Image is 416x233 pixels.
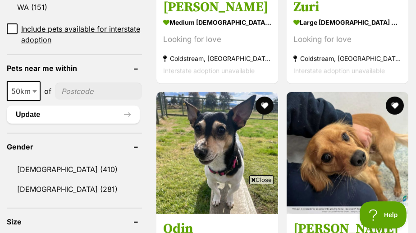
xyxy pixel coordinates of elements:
img: Odin - Jack Russell Terrier Dog [156,92,278,214]
button: favourite [256,97,274,115]
header: Gender [7,143,142,151]
span: 50km [8,85,40,98]
header: Size [7,218,142,226]
span: Interstate adoption unavailable [163,67,255,75]
span: Interstate adoption unavailable [293,67,385,75]
span: 50km [7,81,41,101]
strong: medium [DEMOGRAPHIC_DATA] Dog [163,16,271,29]
div: Looking for love [293,33,402,46]
a: Include pets available for interstate adoption [7,23,142,45]
span: Close [249,175,274,184]
span: Include pets available for interstate adoption [21,23,142,45]
iframe: Help Scout Beacon - Open [360,201,407,228]
header: Pets near me within [7,64,142,72]
a: [DEMOGRAPHIC_DATA] (281) [7,180,142,199]
button: favourite [386,97,404,115]
strong: Coldstream, [GEOGRAPHIC_DATA] [163,52,271,65]
iframe: Advertisement [44,188,372,228]
button: Update [7,106,140,124]
span: of [44,86,51,97]
strong: large [DEMOGRAPHIC_DATA] Dog [293,16,402,29]
strong: Coldstream, [GEOGRAPHIC_DATA] [293,52,402,65]
div: Looking for love [163,33,271,46]
input: postcode [55,83,142,100]
a: [DEMOGRAPHIC_DATA] (410) [7,160,142,179]
img: Henry - Cavalier King Charles Spaniel Dog [287,92,408,214]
